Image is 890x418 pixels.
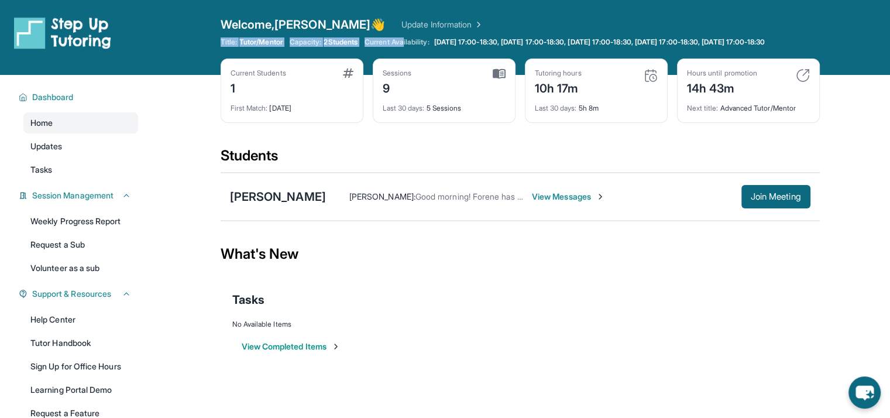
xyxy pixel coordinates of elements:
[30,164,52,176] span: Tasks
[687,97,810,113] div: Advanced Tutor/Mentor
[383,97,506,113] div: 5 Sessions
[290,37,322,47] span: Capacity:
[493,68,506,79] img: card
[472,19,483,30] img: Chevron Right
[535,97,658,113] div: 5h 8m
[23,379,138,400] a: Learning Portal Demo
[28,288,131,300] button: Support & Resources
[28,91,131,103] button: Dashboard
[324,37,358,47] span: 2 Students
[23,258,138,279] a: Volunteer as a sub
[687,104,719,112] span: Next title :
[23,136,138,157] a: Updates
[221,37,237,47] span: Title:
[434,37,765,47] span: [DATE] 17:00-18:30, [DATE] 17:00-18:30, [DATE] 17:00-18:30, [DATE] 17:00-18:30, [DATE] 17:00-18:30
[14,16,111,49] img: logo
[231,104,268,112] span: First Match :
[32,190,114,201] span: Session Management
[23,309,138,330] a: Help Center
[383,78,412,97] div: 9
[432,37,768,47] a: [DATE] 17:00-18:30, [DATE] 17:00-18:30, [DATE] 17:00-18:30, [DATE] 17:00-18:30, [DATE] 17:00-18:30
[343,68,353,78] img: card
[23,159,138,180] a: Tasks
[232,320,808,329] div: No Available Items
[239,37,283,47] span: Tutor/Mentor
[383,68,412,78] div: Sessions
[30,117,53,129] span: Home
[221,228,820,280] div: What's New
[415,191,672,201] span: Good morning! Forene has a tutoring session [DATE] at 5. Thank you!
[230,189,326,205] div: [PERSON_NAME]
[751,193,801,200] span: Join Meeting
[32,91,74,103] span: Dashboard
[796,68,810,83] img: card
[741,185,810,208] button: Join Meeting
[687,68,757,78] div: Hours until promotion
[596,192,605,201] img: Chevron-Right
[221,146,820,172] div: Students
[349,191,415,201] span: [PERSON_NAME] :
[32,288,111,300] span: Support & Resources
[23,333,138,354] a: Tutor Handbook
[242,341,341,352] button: View Completed Items
[365,37,429,47] span: Current Availability:
[532,191,605,203] span: View Messages
[401,19,483,30] a: Update Information
[23,112,138,133] a: Home
[23,234,138,255] a: Request a Sub
[231,68,286,78] div: Current Students
[232,292,264,308] span: Tasks
[221,16,386,33] span: Welcome, [PERSON_NAME] 👋
[535,68,582,78] div: Tutoring hours
[231,78,286,97] div: 1
[535,78,582,97] div: 10h 17m
[848,376,881,409] button: chat-button
[30,141,63,152] span: Updates
[23,211,138,232] a: Weekly Progress Report
[383,104,425,112] span: Last 30 days :
[23,356,138,377] a: Sign Up for Office Hours
[644,68,658,83] img: card
[231,97,353,113] div: [DATE]
[28,190,131,201] button: Session Management
[687,78,757,97] div: 14h 43m
[535,104,577,112] span: Last 30 days :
